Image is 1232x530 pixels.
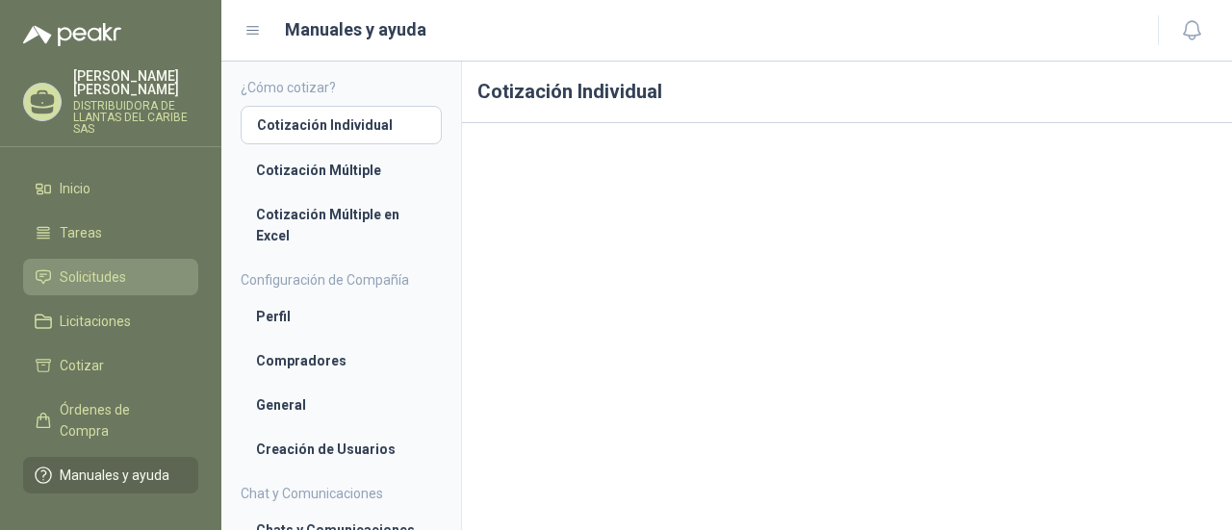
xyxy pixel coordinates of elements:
[60,355,104,376] span: Cotizar
[241,298,442,335] a: Perfil
[241,77,442,98] h4: ¿Cómo cotizar?
[60,178,90,199] span: Inicio
[256,306,426,327] li: Perfil
[256,394,426,416] li: General
[23,23,121,46] img: Logo peakr
[23,347,198,384] a: Cotizar
[23,215,198,251] a: Tareas
[241,152,442,189] a: Cotización Múltiple
[256,350,426,371] li: Compradores
[241,342,442,379] a: Compradores
[23,170,198,207] a: Inicio
[60,399,180,442] span: Órdenes de Compra
[256,439,426,460] li: Creación de Usuarios
[256,204,426,246] li: Cotización Múltiple en Excel
[241,196,442,254] a: Cotización Múltiple en Excel
[23,457,198,493] a: Manuales y ayuda
[257,114,425,136] li: Cotización Individual
[241,106,442,144] a: Cotización Individual
[241,483,442,504] h4: Chat y Comunicaciones
[60,311,131,332] span: Licitaciones
[241,387,442,423] a: General
[241,269,442,290] h4: Configuración de Compañía
[285,16,426,43] h1: Manuales y ayuda
[60,266,126,288] span: Solicitudes
[60,222,102,243] span: Tareas
[73,100,198,135] p: DISTRIBUIDORA DE LLANTAS DEL CARIBE SAS
[23,391,198,449] a: Órdenes de Compra
[23,303,198,340] a: Licitaciones
[60,465,169,486] span: Manuales y ayuda
[462,62,1232,123] h1: Cotización Individual
[73,69,198,96] p: [PERSON_NAME] [PERSON_NAME]
[241,431,442,467] a: Creación de Usuarios
[23,259,198,295] a: Solicitudes
[256,160,426,181] li: Cotización Múltiple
